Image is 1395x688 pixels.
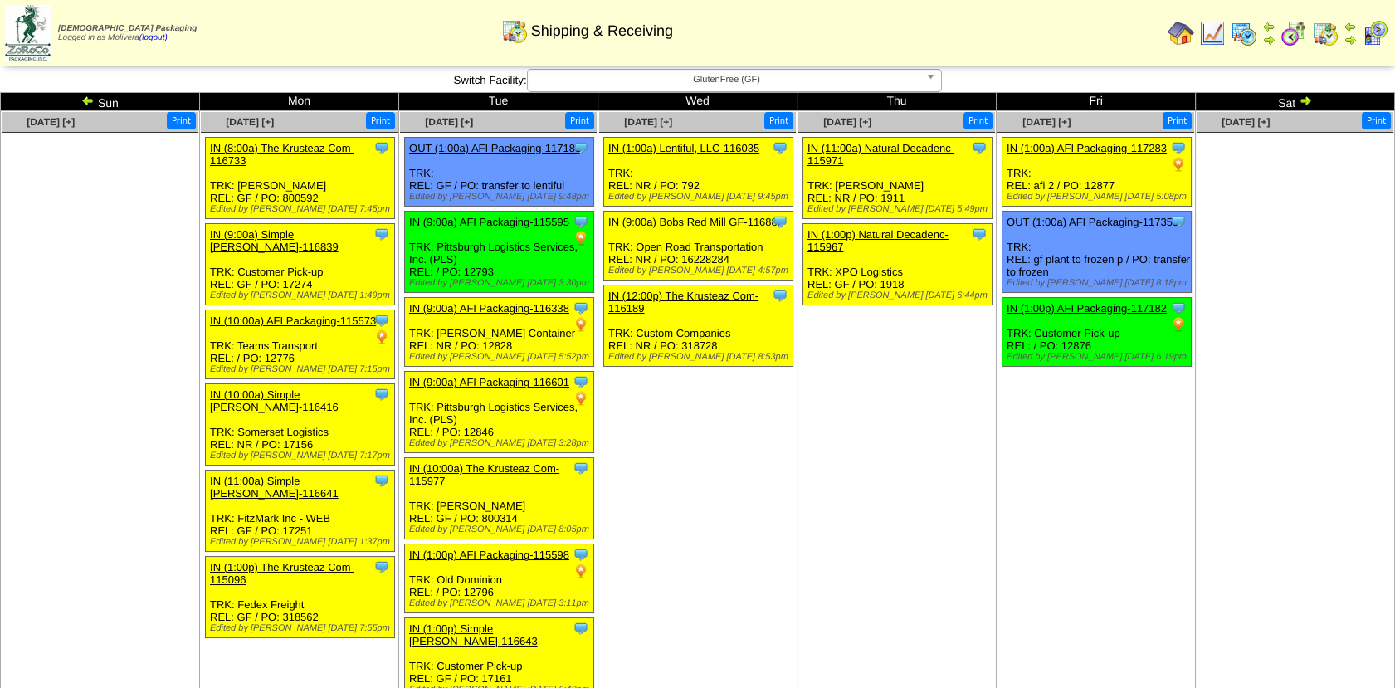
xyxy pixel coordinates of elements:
[373,226,390,242] img: Tooltip
[409,549,569,561] a: IN (1:00p) AFI Packaging-115598
[373,559,390,575] img: Tooltip
[373,472,390,489] img: Tooltip
[405,212,594,293] div: TRK: Pittsburgh Logistics Services, Inc. (PLS) REL: / PO: 12793
[210,561,354,586] a: IN (1:00p) The Krusteaz Com-115096
[772,287,788,304] img: Tooltip
[1362,112,1391,129] button: Print
[1168,20,1194,46] img: home.gif
[425,116,473,128] a: [DATE] [+]
[210,290,394,300] div: Edited by [PERSON_NAME] [DATE] 1:49pm
[139,33,168,42] a: (logout)
[5,5,51,61] img: zoroco-logo-small.webp
[58,24,197,42] span: Logged in as Molivera
[565,112,594,129] button: Print
[807,290,992,300] div: Edited by [PERSON_NAME] [DATE] 6:44pm
[1262,20,1275,33] img: arrowleft.gif
[409,622,538,647] a: IN (1:00p) Simple [PERSON_NAME]-116643
[210,623,394,633] div: Edited by [PERSON_NAME] [DATE] 7:55pm
[604,285,793,367] div: TRK: Custom Companies REL: NR / PO: 318728
[1,93,200,111] td: Sun
[608,352,793,362] div: Edited by [PERSON_NAME] [DATE] 8:53pm
[206,384,395,466] div: TRK: Somerset Logistics REL: NR / PO: 17156
[608,216,783,228] a: IN (9:00a) Bobs Red Mill GF-116889
[210,142,354,167] a: IN (8:00a) The Krusteaz Com-116733
[1170,316,1187,333] img: PO
[1196,93,1395,111] td: Sat
[226,116,274,128] span: [DATE] [+]
[1344,33,1357,46] img: arrowright.gif
[210,315,376,327] a: IN (10:00a) AFI Packaging-115573
[1007,192,1191,202] div: Edited by [PERSON_NAME] [DATE] 5:08pm
[1002,212,1192,293] div: TRK: REL: gf plant to frozen p / PO: transfer to frozen
[405,138,594,207] div: TRK: REL: GF / PO: transfer to lentiful
[604,212,793,281] div: TRK: Open Road Transportation REL: NR / PO: 16228284
[27,116,75,128] a: [DATE] [+]
[803,138,993,219] div: TRK: [PERSON_NAME] REL: NR / PO: 1911
[409,302,569,315] a: IN (9:00a) AFI Packaging-116338
[373,329,390,345] img: PO
[573,213,589,230] img: Tooltip
[409,462,559,487] a: IN (10:00a) The Krusteaz Com-115977
[807,204,992,214] div: Edited by [PERSON_NAME] [DATE] 5:49pm
[206,138,395,219] div: TRK: [PERSON_NAME] REL: GF / PO: 800592
[405,372,594,453] div: TRK: Pittsburgh Logistics Services, Inc. (PLS) REL: / PO: 12846
[409,598,593,608] div: Edited by [PERSON_NAME] [DATE] 3:11pm
[963,112,993,129] button: Print
[373,312,390,329] img: Tooltip
[1362,20,1388,46] img: calendarcustomer.gif
[573,300,589,316] img: Tooltip
[1299,94,1312,107] img: arrowright.gif
[624,116,672,128] a: [DATE] [+]
[501,17,528,44] img: calendarinout.gif
[823,116,871,128] a: [DATE] [+]
[405,458,594,539] div: TRK: [PERSON_NAME] REL: GF / PO: 800314
[573,230,589,246] img: PO
[1170,139,1187,156] img: Tooltip
[608,266,793,276] div: Edited by [PERSON_NAME] [DATE] 4:57pm
[409,192,593,202] div: Edited by [PERSON_NAME] [DATE] 9:48pm
[409,278,593,288] div: Edited by [PERSON_NAME] [DATE] 3:30pm
[608,290,758,315] a: IN (12:00p) The Krusteaz Com-116189
[1280,20,1307,46] img: calendarblend.gif
[573,620,589,637] img: Tooltip
[971,139,988,156] img: Tooltip
[210,364,394,374] div: Edited by [PERSON_NAME] [DATE] 7:15pm
[573,139,589,156] img: Tooltip
[1170,156,1187,173] img: PO
[1170,213,1187,230] img: Tooltip
[200,93,399,111] td: Mon
[573,373,589,390] img: Tooltip
[366,112,395,129] button: Print
[210,537,394,547] div: Edited by [PERSON_NAME] [DATE] 1:37pm
[797,93,997,111] td: Thu
[206,310,395,379] div: TRK: Teams Transport REL: / PO: 12776
[1022,116,1071,128] a: [DATE] [+]
[1007,216,1178,228] a: OUT (1:00a) AFI Packaging-117359
[772,139,788,156] img: Tooltip
[997,93,1196,111] td: Fri
[608,142,759,154] a: IN (1:00a) Lentiful, LLC-116035
[206,471,395,552] div: TRK: FitzMark Inc - WEB REL: GF / PO: 17251
[373,386,390,403] img: Tooltip
[409,142,581,154] a: OUT (1:00a) AFI Packaging-117183
[409,438,593,448] div: Edited by [PERSON_NAME] [DATE] 3:28pm
[399,93,598,111] td: Tue
[210,451,394,461] div: Edited by [PERSON_NAME] [DATE] 7:17pm
[1199,20,1226,46] img: line_graph.gif
[373,139,390,156] img: Tooltip
[1007,278,1191,288] div: Edited by [PERSON_NAME] [DATE] 8:18pm
[1002,298,1192,367] div: TRK: Customer Pick-up REL: / PO: 12876
[167,112,196,129] button: Print
[1002,138,1192,207] div: TRK: REL: afi 2 / PO: 12877
[573,563,589,579] img: PO
[210,388,339,413] a: IN (10:00a) Simple [PERSON_NAME]-116416
[1231,20,1257,46] img: calendarprod.gif
[1222,116,1270,128] a: [DATE] [+]
[573,460,589,476] img: Tooltip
